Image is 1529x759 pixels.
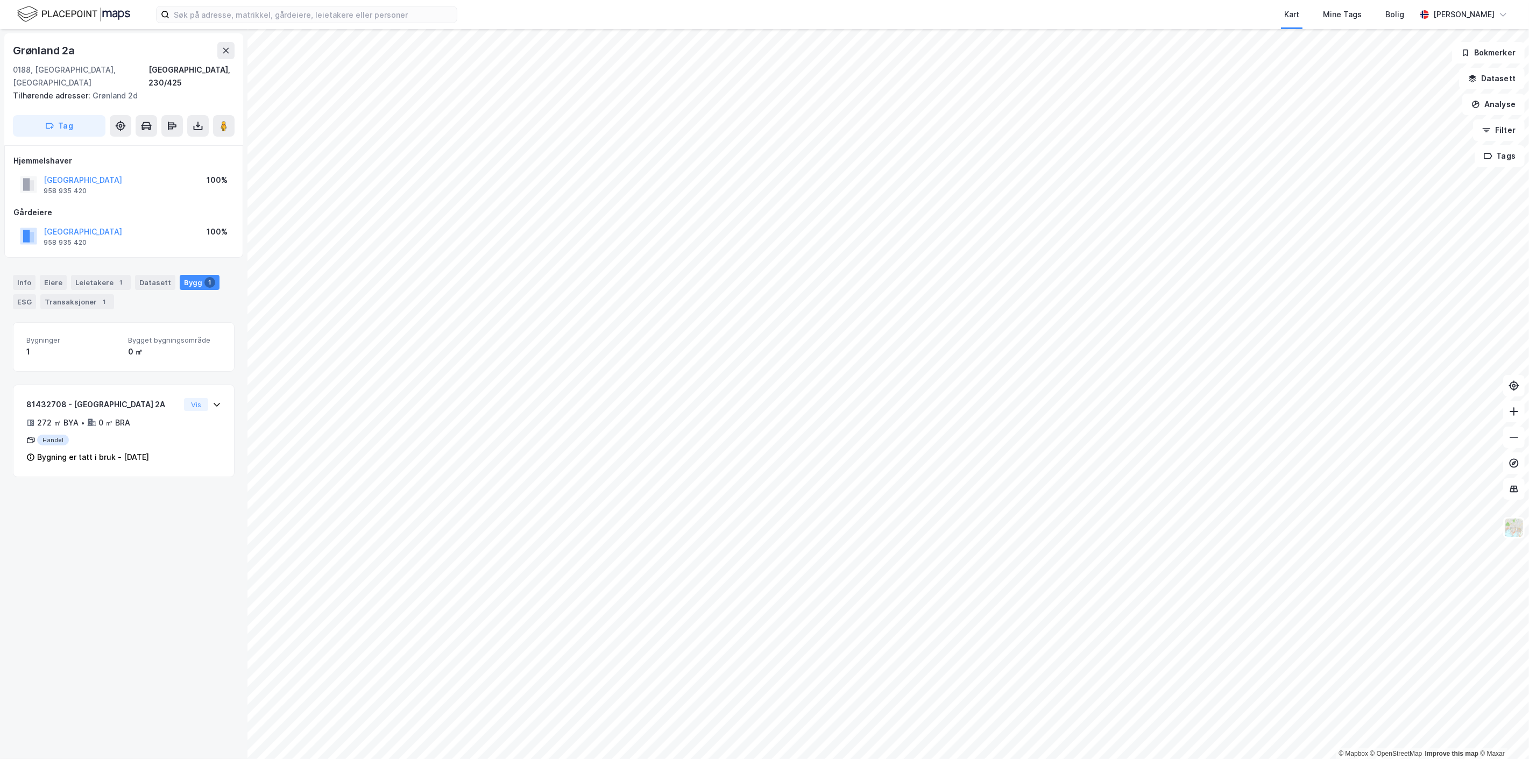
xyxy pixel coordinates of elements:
[44,238,87,247] div: 958 935 420
[116,277,126,288] div: 1
[99,296,110,307] div: 1
[13,115,105,137] button: Tag
[1459,68,1525,89] button: Datasett
[184,398,208,411] button: Vis
[135,275,175,290] div: Datasett
[1385,8,1404,21] div: Bolig
[26,398,180,411] div: 81432708 - [GEOGRAPHIC_DATA] 2A
[13,42,77,59] div: Grønland 2a
[1473,119,1525,141] button: Filter
[17,5,130,24] img: logo.f888ab2527a4732fd821a326f86c7f29.svg
[1323,8,1362,21] div: Mine Tags
[13,91,93,100] span: Tilhørende adresser:
[207,174,228,187] div: 100%
[13,206,234,219] div: Gårdeiere
[128,336,221,345] span: Bygget bygningsområde
[1475,707,1529,759] iframe: Chat Widget
[81,418,85,427] div: •
[40,294,114,309] div: Transaksjoner
[71,275,131,290] div: Leietakere
[1433,8,1495,21] div: [PERSON_NAME]
[40,275,67,290] div: Eiere
[148,63,235,89] div: [GEOGRAPHIC_DATA], 230/425
[180,275,220,290] div: Bygg
[13,89,226,102] div: Grønland 2d
[13,63,148,89] div: 0188, [GEOGRAPHIC_DATA], [GEOGRAPHIC_DATA]
[1475,145,1525,167] button: Tags
[1462,94,1525,115] button: Analyse
[26,345,119,358] div: 1
[169,6,457,23] input: Søk på adresse, matrikkel, gårdeiere, leietakere eller personer
[37,451,149,464] div: Bygning er tatt i bruk - [DATE]
[1425,750,1478,757] a: Improve this map
[1284,8,1299,21] div: Kart
[1504,517,1524,538] img: Z
[13,294,36,309] div: ESG
[98,416,130,429] div: 0 ㎡ BRA
[13,154,234,167] div: Hjemmelshaver
[37,416,79,429] div: 272 ㎡ BYA
[1370,750,1422,757] a: OpenStreetMap
[204,277,215,288] div: 1
[26,336,119,345] span: Bygninger
[44,187,87,195] div: 958 935 420
[128,345,221,358] div: 0 ㎡
[1452,42,1525,63] button: Bokmerker
[13,275,36,290] div: Info
[207,225,228,238] div: 100%
[1339,750,1368,757] a: Mapbox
